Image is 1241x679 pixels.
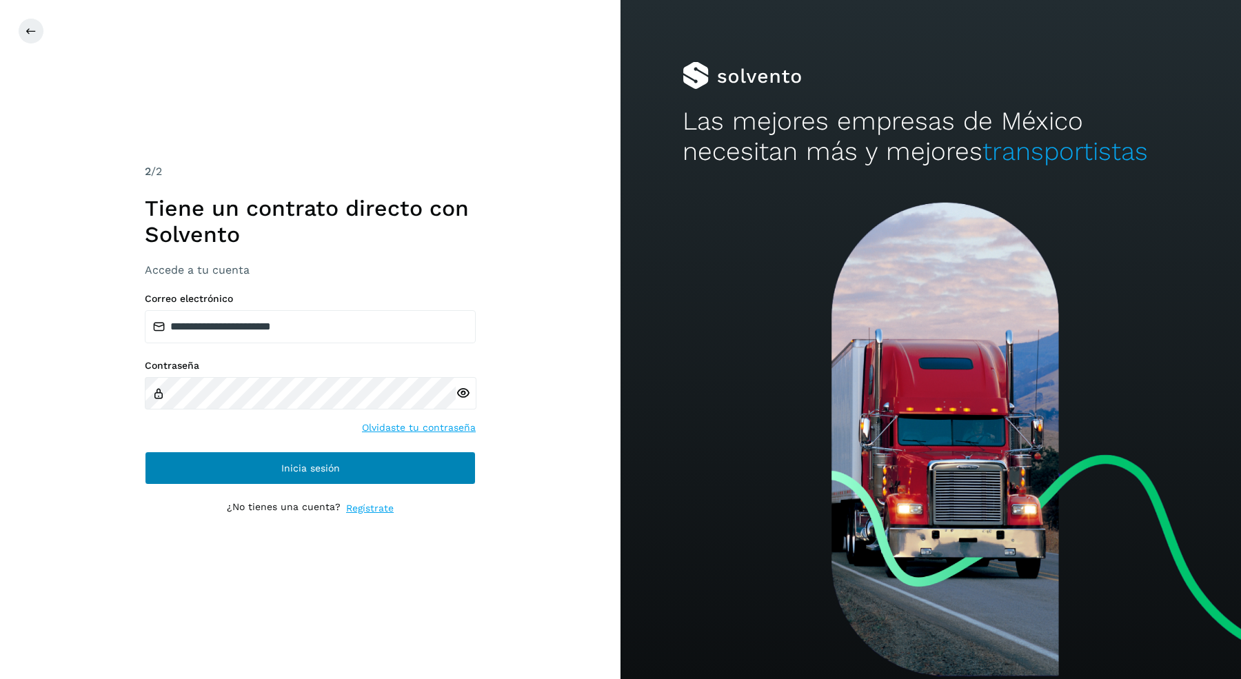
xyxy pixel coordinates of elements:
[362,420,476,435] a: Olvidaste tu contraseña
[683,106,1179,168] h2: Las mejores empresas de México necesitan más y mejores
[145,263,476,276] h3: Accede a tu cuenta
[227,501,341,516] p: ¿No tienes una cuenta?
[346,501,394,516] a: Regístrate
[145,163,476,180] div: /2
[145,360,476,372] label: Contraseña
[982,136,1148,166] span: transportistas
[145,195,476,248] h1: Tiene un contrato directo con Solvento
[145,293,476,305] label: Correo electrónico
[281,463,340,473] span: Inicia sesión
[145,165,151,178] span: 2
[145,452,476,485] button: Inicia sesión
